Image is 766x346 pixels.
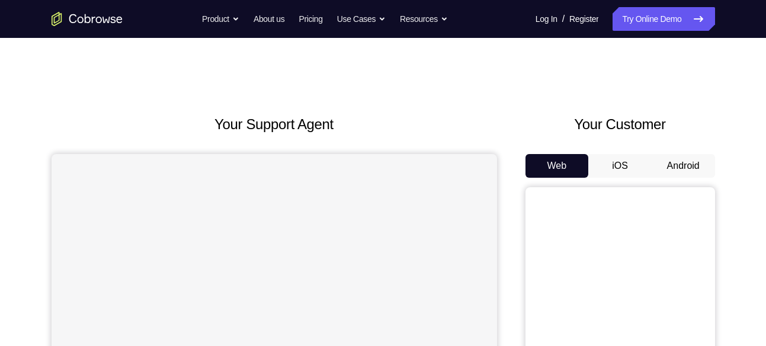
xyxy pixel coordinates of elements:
[613,7,714,31] a: Try Online Demo
[202,7,239,31] button: Product
[525,114,715,135] h2: Your Customer
[337,7,386,31] button: Use Cases
[569,7,598,31] a: Register
[299,7,322,31] a: Pricing
[536,7,557,31] a: Log In
[525,154,589,178] button: Web
[400,7,448,31] button: Resources
[562,12,565,26] span: /
[254,7,284,31] a: About us
[52,12,123,26] a: Go to the home page
[52,114,497,135] h2: Your Support Agent
[652,154,715,178] button: Android
[588,154,652,178] button: iOS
